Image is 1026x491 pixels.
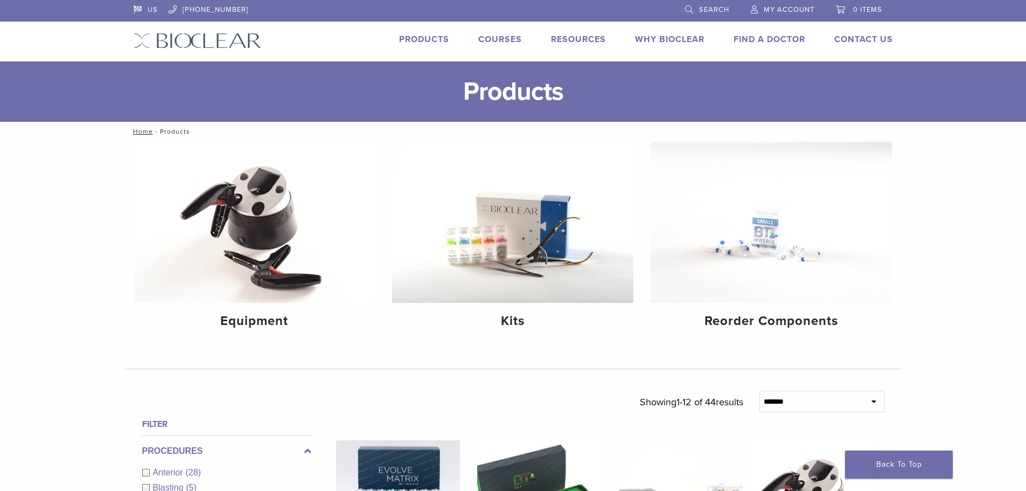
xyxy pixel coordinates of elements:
[853,5,882,14] span: 0 items
[134,142,375,338] a: Equipment
[125,122,901,141] nav: Products
[186,468,201,477] span: (28)
[551,34,606,45] a: Resources
[142,445,311,458] label: Procedures
[676,396,716,408] span: 1-12 of 44
[134,33,261,49] img: Bioclear
[153,468,186,477] span: Anterior
[153,129,160,134] span: /
[734,34,805,45] a: Find A Doctor
[699,5,729,14] span: Search
[134,142,375,303] img: Equipment
[392,142,633,338] a: Kits
[478,34,522,45] a: Courses
[834,34,893,45] a: Contact Us
[143,312,367,331] h4: Equipment
[845,451,953,479] a: Back To Top
[659,312,883,331] h4: Reorder Components
[635,34,704,45] a: Why Bioclear
[651,142,892,338] a: Reorder Components
[640,391,743,413] p: Showing results
[399,34,449,45] a: Products
[142,418,311,431] h4: Filter
[130,128,153,135] a: Home
[392,142,633,303] img: Kits
[764,5,814,14] span: My Account
[651,142,892,303] img: Reorder Components
[401,312,625,331] h4: Kits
